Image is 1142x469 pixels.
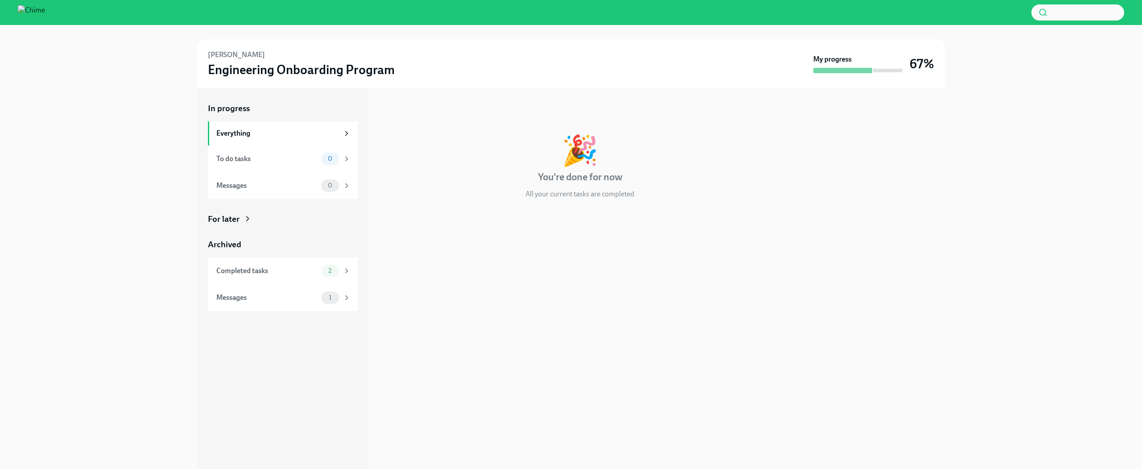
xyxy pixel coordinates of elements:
[216,129,339,138] div: Everything
[18,5,45,20] img: Chime
[216,293,318,303] div: Messages
[208,213,240,225] div: For later
[208,121,358,145] a: Everything
[910,56,934,72] h3: 67%
[323,267,337,274] span: 2
[208,50,265,60] h6: [PERSON_NAME]
[323,294,337,301] span: 1
[216,266,318,276] div: Completed tasks
[538,170,622,184] h4: You're done for now
[208,145,358,172] a: To do tasks0
[208,239,358,250] a: Archived
[323,155,338,162] span: 0
[562,136,598,165] div: 🎉
[208,172,358,199] a: Messages0
[208,257,358,284] a: Completed tasks2
[216,181,318,191] div: Messages
[379,103,421,114] div: In progress
[208,213,358,225] a: For later
[323,182,338,189] span: 0
[525,189,634,199] p: All your current tasks are completed
[208,103,358,114] a: In progress
[813,54,852,64] strong: My progress
[216,154,318,164] div: To do tasks
[208,284,358,311] a: Messages1
[208,62,395,78] h3: Engineering Onboarding Program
